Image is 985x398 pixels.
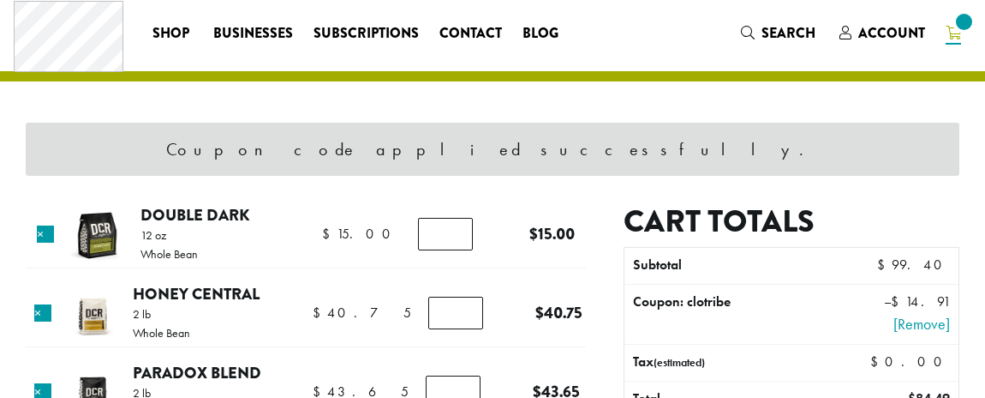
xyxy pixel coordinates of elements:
span: Account [858,23,925,43]
div: Coupon code applied successfully. [26,123,959,176]
bdi: 99.40 [877,256,950,274]
h2: Cart totals [624,203,959,240]
span: Shop [152,23,189,45]
a: Paradox Blend [133,361,261,384]
span: $ [870,353,885,371]
th: Coupon: clotribe [624,285,825,344]
a: Honey Central [133,282,260,305]
th: Subtotal [624,248,825,284]
span: $ [529,222,538,245]
span: Businesses [213,23,293,45]
bdi: 15.00 [322,225,398,243]
p: Whole Bean [140,248,198,260]
span: Blog [522,23,558,45]
span: $ [313,304,327,322]
small: (estimated) [654,355,705,370]
a: Remove clotribe coupon [833,312,950,335]
span: $ [322,225,337,243]
p: 12 oz [140,229,198,241]
p: 2 lb [133,308,190,320]
span: 14.91 [891,292,950,311]
img: Double Dark [69,208,125,263]
bdi: 40.75 [535,301,582,324]
img: Honey Central [64,286,120,342]
span: Contact [439,23,502,45]
bdi: 15.00 [529,222,575,245]
span: $ [877,256,892,274]
input: Product quantity [428,297,483,329]
a: Double Dark [140,203,249,226]
a: Search [731,19,829,47]
td: – [825,285,958,344]
bdi: 40.75 [313,304,411,322]
a: Remove this item [37,226,54,243]
p: Whole Bean [133,327,190,339]
span: Search [761,23,815,43]
bdi: 0.00 [870,353,950,371]
th: Tax [624,345,861,381]
span: $ [535,301,544,324]
span: $ [891,292,905,311]
a: Remove this item [34,305,51,322]
input: Product quantity [418,218,473,250]
span: Subscriptions [313,23,419,45]
a: Shop [142,20,203,47]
